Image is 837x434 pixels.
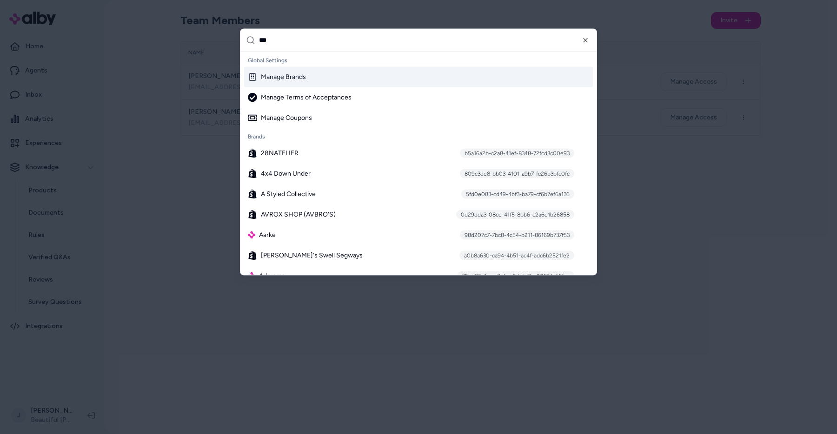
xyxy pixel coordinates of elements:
[460,148,574,158] div: b5a16a2b-c2a8-41ef-8348-72fcd3c00e93
[259,230,276,239] span: Aarke
[460,230,574,239] div: 98d207c7-7bc8-4c54-b211-86169b737f53
[261,250,363,260] span: [PERSON_NAME]'s Swell Segways
[248,231,255,238] img: alby Logo
[248,92,352,102] div: Manage Terms of Acceptances
[248,113,312,122] div: Manage Coupons
[456,210,574,219] div: 0d29dda3-08ce-41f5-8bb6-c2a6e1b26858
[248,272,255,279] img: alby Logo
[244,53,593,66] div: Global Settings
[259,271,285,280] span: Adorama
[244,130,593,143] div: Brands
[261,189,316,198] span: A Styled Collective
[457,271,574,280] div: 70bd86c1-ccc8-4ee8-bdd0-c20614c56fae
[261,210,336,219] span: AVROX SHOP (AVBRO'S)
[261,148,299,158] span: 28NATELIER
[459,250,574,260] div: a0b8a630-ca94-4b51-ac4f-adc6b2521fe2
[460,169,574,178] div: 809c3de8-bb03-4101-a9b7-fc26b3bfc0fc
[248,72,306,81] div: Manage Brands
[261,169,311,178] span: 4x4 Down Under
[461,189,574,198] div: 5fd0e083-cd49-4bf3-ba79-cf6b7ef6a136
